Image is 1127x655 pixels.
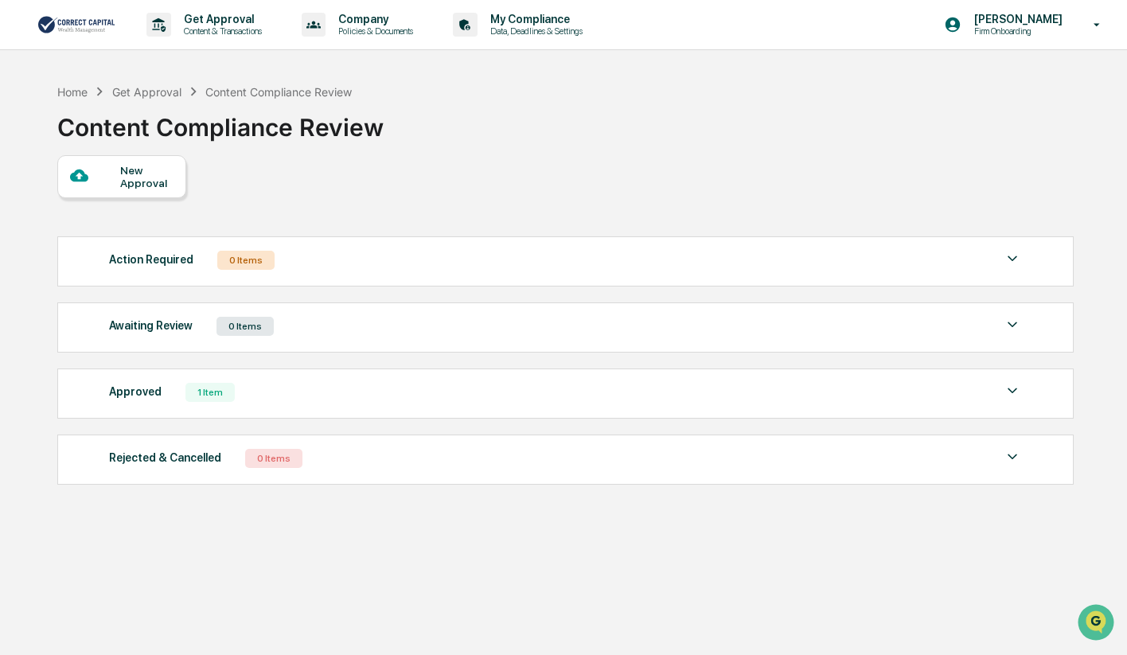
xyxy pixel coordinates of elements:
div: 0 Items [245,449,302,468]
div: New Approval [120,164,174,189]
span: Attestations [131,201,197,216]
p: Firm Onboarding [961,25,1070,37]
div: 🖐️ [16,202,29,215]
p: How can we help? [16,33,290,59]
div: 🔎 [16,232,29,245]
div: We're available if you need us! [54,138,201,150]
span: Data Lookup [32,231,100,247]
p: Policies & Documents [326,25,421,37]
div: Action Required [109,249,193,270]
div: Content Compliance Review [57,100,384,142]
div: Start new chat [54,122,261,138]
img: logo [38,14,115,35]
img: 1746055101610-c473b297-6a78-478c-a979-82029cc54cd1 [16,122,45,150]
a: 🔎Data Lookup [10,224,107,253]
span: Pylon [158,270,193,282]
p: Data, Deadlines & Settings [478,25,591,37]
a: 🗄️Attestations [109,194,204,223]
div: Get Approval [112,85,181,99]
a: Powered byPylon [112,269,193,282]
p: Company [326,13,421,25]
div: 0 Items [216,317,274,336]
div: 0 Items [217,251,275,270]
div: Content Compliance Review [205,85,352,99]
p: Content & Transactions [171,25,270,37]
div: Awaiting Review [109,315,193,336]
p: Get Approval [171,13,270,25]
div: 🗄️ [115,202,128,215]
img: caret [1003,249,1022,268]
button: Start new chat [271,127,290,146]
p: [PERSON_NAME] [961,13,1070,25]
img: caret [1003,447,1022,466]
div: 1 Item [185,383,235,402]
img: caret [1003,381,1022,400]
img: caret [1003,315,1022,334]
a: 🖐️Preclearance [10,194,109,223]
p: My Compliance [478,13,591,25]
span: Preclearance [32,201,103,216]
div: Home [57,85,88,99]
div: Rejected & Cancelled [109,447,221,468]
iframe: Open customer support [1076,602,1119,645]
div: Approved [109,381,162,402]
